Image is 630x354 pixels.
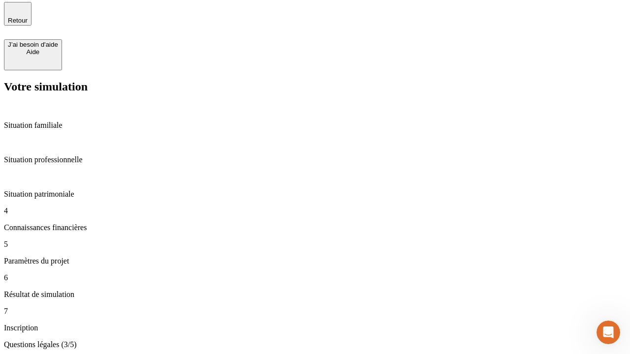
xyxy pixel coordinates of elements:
[4,39,62,70] button: J’ai besoin d'aideAide
[4,290,626,299] p: Résultat de simulation
[4,155,626,164] p: Situation professionnelle
[4,273,626,282] p: 6
[4,121,626,130] p: Situation familiale
[4,80,626,93] h2: Votre simulation
[8,48,58,56] div: Aide
[8,41,58,48] div: J’ai besoin d'aide
[4,240,626,249] p: 5
[8,17,28,24] span: Retour
[4,307,626,316] p: 7
[4,340,626,349] p: Questions légales (3/5)
[597,321,620,344] iframe: Intercom live chat
[4,206,626,215] p: 4
[4,257,626,265] p: Paramètres du projet
[4,223,626,232] p: Connaissances financières
[4,2,31,26] button: Retour
[4,324,626,332] p: Inscription
[4,190,626,199] p: Situation patrimoniale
